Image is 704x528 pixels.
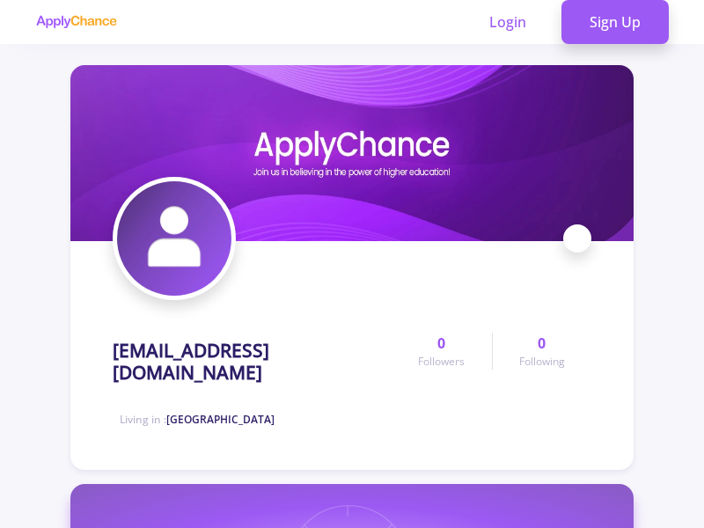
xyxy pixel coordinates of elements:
[117,181,231,296] img: jbn_mahi@yahoo.comavatar
[113,340,392,384] h1: [EMAIL_ADDRESS][DOMAIN_NAME]
[120,412,275,427] span: Living in :
[392,333,491,370] a: 0Followers
[70,65,634,241] img: jbn_mahi@yahoo.comcover image
[492,333,591,370] a: 0Following
[166,412,275,427] span: [GEOGRAPHIC_DATA]
[519,354,565,370] span: Following
[538,333,546,354] span: 0
[35,15,117,29] img: applychance logo text only
[437,333,445,354] span: 0
[418,354,465,370] span: Followers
